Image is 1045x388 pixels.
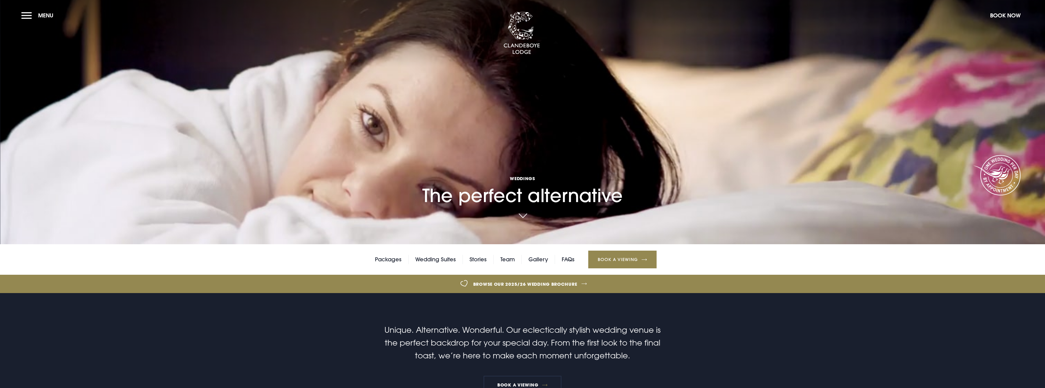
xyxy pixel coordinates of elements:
a: Book a Viewing [588,251,657,268]
a: FAQs [562,255,575,264]
a: Team [500,255,515,264]
a: Packages [375,255,402,264]
a: Wedding Suites [415,255,456,264]
span: Weddings [422,176,623,181]
button: Menu [21,9,56,22]
h1: The perfect alternative [422,128,623,206]
button: Book Now [987,9,1024,22]
p: Unique. Alternative. Wonderful. Our eclectically stylish wedding venue is the perfect backdrop fo... [377,324,668,362]
a: Gallery [528,255,548,264]
a: Stories [470,255,487,264]
span: Menu [38,12,53,19]
img: Clandeboye Lodge [503,12,540,55]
